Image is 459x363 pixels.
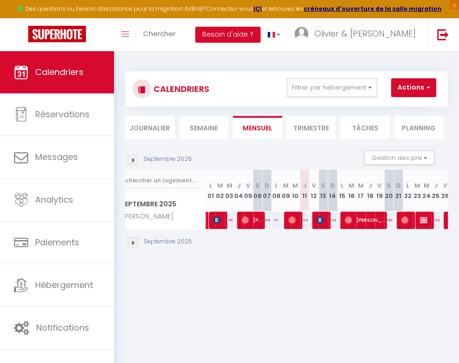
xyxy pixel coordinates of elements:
th: 17 [356,170,366,212]
div: 113 [431,212,441,229]
span: [PERSON_NAME] [316,211,329,229]
span: Réservations [35,108,90,120]
p: Septembre 2025 [144,155,192,164]
a: créneaux d'ouverture de la salle migration [304,5,442,13]
abbr: M [217,181,223,190]
span: [PERSON_NAME] [288,211,301,229]
abbr: S [321,181,325,190]
abbr: L [341,181,344,190]
span: Analytics [35,194,73,205]
abbr: M [414,181,420,190]
abbr: V [443,181,447,190]
th: 12 [309,170,319,212]
abbr: J [303,181,306,190]
th: 03 [225,170,234,212]
span: Paiements [35,236,79,248]
li: Tâches [340,116,390,139]
button: Filtrer par hébergement [287,78,377,97]
th: 06 [253,170,262,212]
th: 07 [262,170,272,212]
li: Journalier [125,116,175,139]
li: Mensuel [233,116,282,139]
th: 16 [347,170,356,212]
th: 25 [431,170,441,212]
div: 101 [225,212,234,229]
p: Septembre 2025 [144,237,192,246]
abbr: L [209,181,212,190]
span: Hébergement [35,279,93,291]
th: 14 [328,170,337,212]
h3: CALENDRIERS [151,78,209,99]
th: 05 [244,170,253,212]
div: 150 [384,212,394,229]
span: Olivier & [PERSON_NAME] [314,28,415,39]
span: Septembre 2025 [112,197,206,211]
th: 20 [384,170,394,212]
th: 15 [337,170,347,212]
th: 22 [403,170,413,212]
abbr: M [283,181,289,190]
abbr: M [227,181,232,190]
span: Calendriers [35,66,84,78]
abbr: J [368,181,372,190]
th: 21 [394,170,403,212]
abbr: S [387,181,391,190]
th: 13 [319,170,328,212]
th: 18 [366,170,375,212]
span: [PERSON_NAME] [114,212,176,222]
div: 111 [272,212,281,229]
li: Trimestre [287,116,336,139]
th: 02 [215,170,225,212]
th: 26 [441,170,450,212]
div: 114 [300,212,309,229]
span: [PERSON_NAME] [401,211,413,229]
abbr: D [330,181,335,190]
li: Planning [394,116,444,139]
abbr: M [424,181,429,190]
button: Actions [391,78,436,97]
button: Gestion des prix [364,151,434,165]
th: 08 [272,170,281,212]
th: 04 [234,170,244,212]
span: [PERSON_NAME] [241,211,263,229]
div: 113 [328,212,337,229]
th: 19 [375,170,384,212]
th: 24 [422,170,431,212]
abbr: L [275,181,278,190]
th: 23 [413,170,422,212]
abbr: S [255,181,260,190]
abbr: L [406,181,409,190]
input: Rechercher un logement... [117,172,200,189]
abbr: D [265,181,269,190]
abbr: V [246,181,250,190]
span: Messages [35,151,78,163]
img: Super Booking [28,26,86,42]
span: [PERSON_NAME] [420,211,432,229]
th: 11 [300,170,309,212]
abbr: M [292,181,298,190]
abbr: J [434,181,438,190]
img: logout [437,29,449,40]
img: ... [294,27,308,41]
span: [PERSON_NAME] [344,211,385,229]
th: 10 [291,170,300,212]
span: Notifications [36,322,89,333]
abbr: J [237,181,241,190]
th: 01 [206,170,215,212]
a: ICI [253,5,262,13]
abbr: V [312,181,316,190]
div: 104 [262,212,272,229]
a: Chercher [136,18,183,51]
a: ... Olivier & [PERSON_NAME] [287,18,427,51]
span: [PERSON_NAME] [213,211,226,229]
li: Semaine [179,116,229,139]
abbr: M [349,181,354,190]
abbr: V [377,181,382,190]
button: Ouvrir le widget de chat LiveChat [8,4,36,32]
th: 09 [281,170,291,212]
abbr: D [396,181,401,190]
abbr: M [358,181,364,190]
button: Besoin d'aide ? [195,27,260,43]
